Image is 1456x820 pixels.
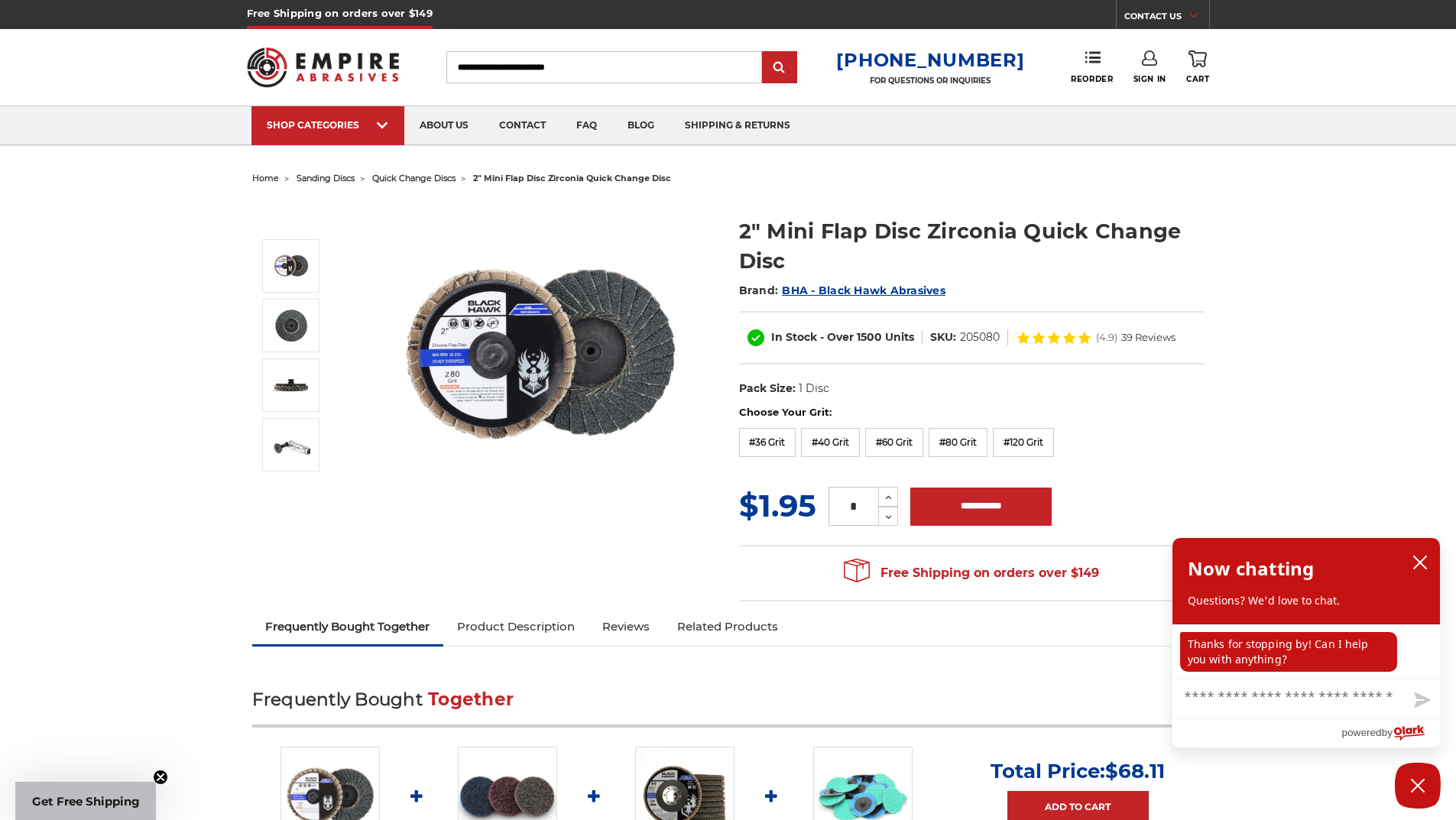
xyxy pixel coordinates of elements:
dt: Pack Size: [739,381,796,397]
a: Frequently Bought Together [252,610,444,643]
input: Submit [764,53,795,83]
span: 39 Reviews [1121,332,1176,342]
label: Choose Your Grit: [739,405,1205,420]
a: faq [561,106,612,145]
span: 2" mini flap disc zirconia quick change disc [473,173,671,183]
img: BHA 2" Zirconia Flap Disc, 60 Grit, for Efficient Surface Blending [272,306,310,345]
span: Cart [1186,74,1209,84]
img: 2" Quick Change Flap Disc Mounted on Die Grinder for Precision Metal Work [272,426,310,464]
a: quick change discs [372,173,456,183]
span: Together [428,689,514,710]
img: Black Hawk Abrasives 2-inch Zirconia Flap Disc with 60 Grit Zirconia for Smooth Finishing [383,200,689,506]
dt: SKU: [930,329,956,345]
a: shipping & returns [670,106,806,145]
span: Sign In [1133,74,1166,84]
a: BHA - Black Hawk Abrasives [782,284,945,297]
a: home [252,173,279,183]
a: [PHONE_NUMBER] [836,49,1024,71]
button: Send message [1402,683,1440,718]
span: by [1382,723,1393,742]
span: Get Free Shipping [32,794,140,809]
span: Reorder [1071,74,1113,84]
span: powered [1341,723,1381,742]
div: olark chatbox [1172,537,1441,748]
a: Related Products [663,610,792,643]
span: Frequently Bought [252,689,423,710]
a: sanding discs [297,173,355,183]
dd: 205080 [960,329,1000,345]
span: In Stock [771,330,817,344]
span: - Over [820,330,854,344]
a: Cart [1186,50,1209,84]
dd: 1 Disc [799,381,829,397]
span: $68.11 [1105,759,1165,783]
h2: Now chatting [1188,553,1314,584]
a: about us [404,106,484,145]
span: Units [885,330,914,344]
p: Thanks for stopping by! Can I help you with anything? [1180,632,1397,672]
a: CONTACT US [1124,8,1209,29]
div: Get Free ShippingClose teaser [15,782,156,820]
img: Side View of BHA 2-Inch Quick Change Flap Disc with Male Roloc Connector for Die Grinders [272,366,310,404]
button: Close teaser [153,770,168,785]
span: 1500 [857,330,882,344]
p: Total Price: [991,759,1165,783]
span: Brand: [739,284,779,297]
a: Powered by Olark [1341,719,1440,747]
div: SHOP CATEGORIES [267,119,389,131]
span: $1.95 [739,487,816,524]
img: Empire Abrasives [247,37,400,97]
p: FOR QUESTIONS OR INQUIRIES [836,76,1024,86]
button: Close Chatbox [1395,763,1441,809]
span: Free Shipping on orders over $149 [844,558,1099,588]
p: Questions? We'd love to chat. [1188,593,1425,608]
div: chat [1172,624,1440,678]
button: close chatbox [1408,551,1432,574]
a: Reviews [589,610,663,643]
a: Product Description [443,610,589,643]
a: contact [484,106,561,145]
h1: 2" Mini Flap Disc Zirconia Quick Change Disc [739,216,1205,276]
a: blog [612,106,670,145]
span: (4.9) [1096,332,1117,342]
img: Black Hawk Abrasives 2-inch Zirconia Flap Disc with 60 Grit Zirconia for Smooth Finishing [272,247,310,285]
a: Reorder [1071,50,1113,83]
